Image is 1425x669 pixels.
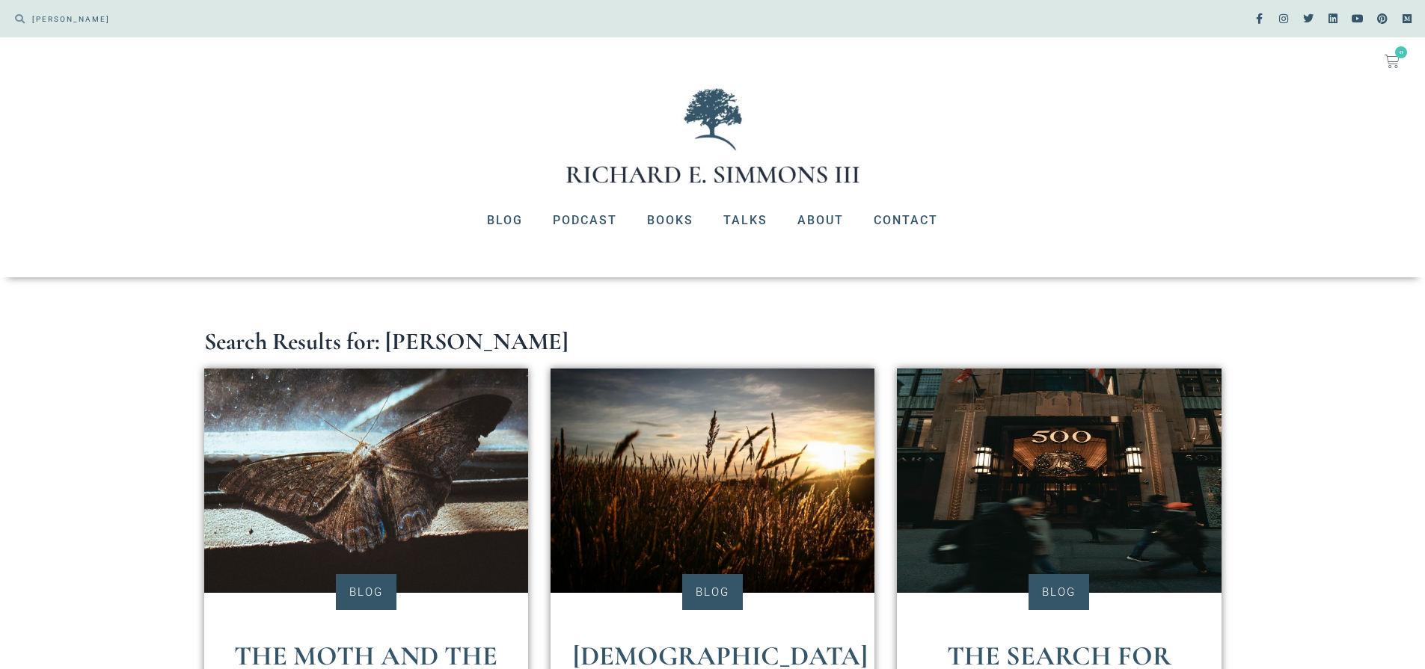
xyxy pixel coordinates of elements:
a: About [782,201,859,240]
input: SEARCH [25,7,705,30]
h1: Search Results for: [PERSON_NAME] [204,330,1222,354]
a: Podcast [538,201,632,240]
a: Contact [859,201,953,240]
span: 0 [1395,46,1407,58]
a: Blog [472,201,538,240]
a: 0 [1367,45,1418,78]
a: Books [632,201,708,240]
img: Fading daylight [551,369,874,593]
a: Talks [708,201,782,240]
